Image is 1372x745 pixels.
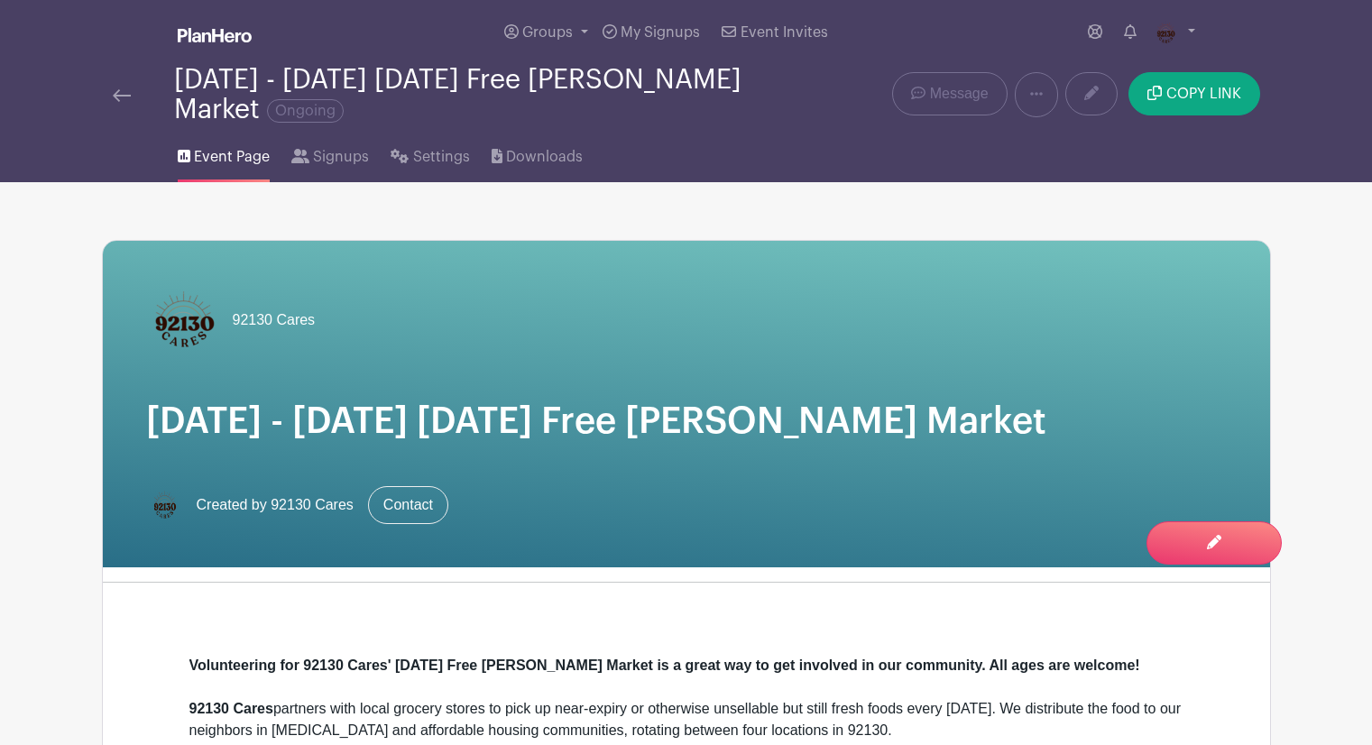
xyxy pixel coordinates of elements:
img: Untitled-Artwork%20(4).png [1151,18,1180,47]
a: Message [892,72,1007,115]
span: COPY LINK [1166,87,1241,101]
a: Event Page [178,124,270,182]
span: Downloads [506,146,583,168]
a: Contact [368,486,448,524]
span: Event Invites [741,25,828,40]
button: COPY LINK [1128,72,1259,115]
img: 92130Cares_Logo_(1).png [146,284,218,356]
span: Event Page [194,146,270,168]
a: Downloads [492,124,583,182]
span: Groups [522,25,573,40]
span: 92130 Cares [233,309,316,331]
span: Ongoing [267,99,344,123]
h1: [DATE] - [DATE] [DATE] Free [PERSON_NAME] Market [146,400,1227,443]
span: My Signups [621,25,700,40]
span: Settings [413,146,470,168]
div: [DATE] - [DATE] [DATE] Free [PERSON_NAME] Market [174,65,759,124]
img: back-arrow-29a5d9b10d5bd6ae65dc969a981735edf675c4d7a1fe02e03b50dbd4ba3cdb55.svg [113,89,131,102]
strong: 92130 Cares [189,701,273,716]
span: Created by 92130 Cares [197,494,354,516]
span: Message [930,83,989,105]
img: Untitled-Artwork%20(4).png [146,487,182,523]
span: Signups [313,146,369,168]
strong: Volunteering for 92130 Cares' [DATE] Free [PERSON_NAME] Market is a great way to get involved in ... [189,658,1140,673]
div: partners with local grocery stores to pick up near-expiry or otherwise unsellable but still fresh... [189,698,1183,741]
a: Settings [391,124,469,182]
a: Signups [291,124,369,182]
img: logo_white-6c42ec7e38ccf1d336a20a19083b03d10ae64f83f12c07503d8b9e83406b4c7d.svg [178,28,252,42]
